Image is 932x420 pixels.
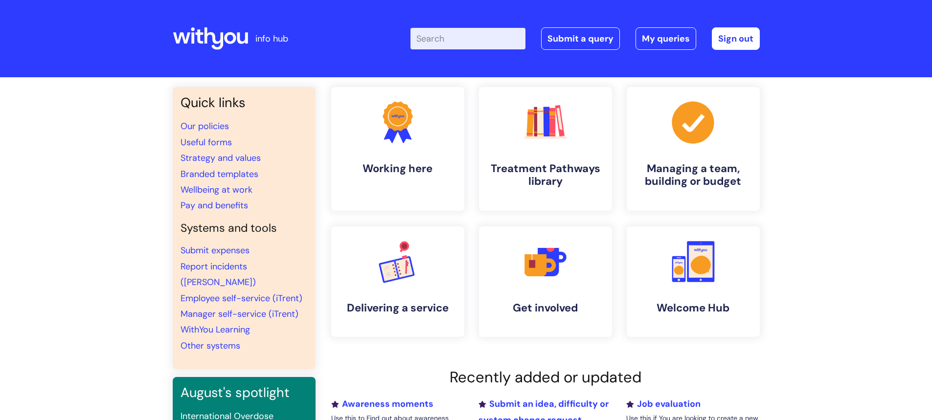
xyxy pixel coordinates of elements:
[181,221,308,235] h4: Systems and tools
[181,168,258,180] a: Branded templates
[541,27,620,50] a: Submit a query
[627,226,760,337] a: Welcome Hub
[181,136,232,148] a: Useful forms
[181,244,250,256] a: Submit expenses
[487,162,604,188] h4: Treatment Pathways library
[635,302,752,314] h4: Welcome Hub
[636,27,696,50] a: My queries
[255,31,288,46] p: info hub
[181,261,256,288] a: Report incidents ([PERSON_NAME])
[331,398,433,410] a: Awareness moments
[181,340,240,352] a: Other systems
[181,324,250,335] a: WithYou Learning
[331,226,464,337] a: Delivering a service
[410,28,525,49] input: Search
[479,226,612,337] a: Get involved
[181,292,302,304] a: Employee self-service (iTrent)
[339,302,456,314] h4: Delivering a service
[181,120,229,132] a: Our policies
[410,27,760,50] div: | -
[627,87,760,211] a: Managing a team, building or budget
[181,184,252,196] a: Wellbeing at work
[181,385,308,400] h3: August's spotlight
[479,87,612,211] a: Treatment Pathways library
[181,152,261,164] a: Strategy and values
[487,302,604,314] h4: Get involved
[181,95,308,111] h3: Quick links
[331,368,760,386] h2: Recently added or updated
[331,87,464,211] a: Working here
[635,162,752,188] h4: Managing a team, building or budget
[339,162,456,175] h4: Working here
[626,398,701,410] a: Job evaluation
[181,308,298,320] a: Manager self-service (iTrent)
[712,27,760,50] a: Sign out
[181,199,248,211] a: Pay and benefits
